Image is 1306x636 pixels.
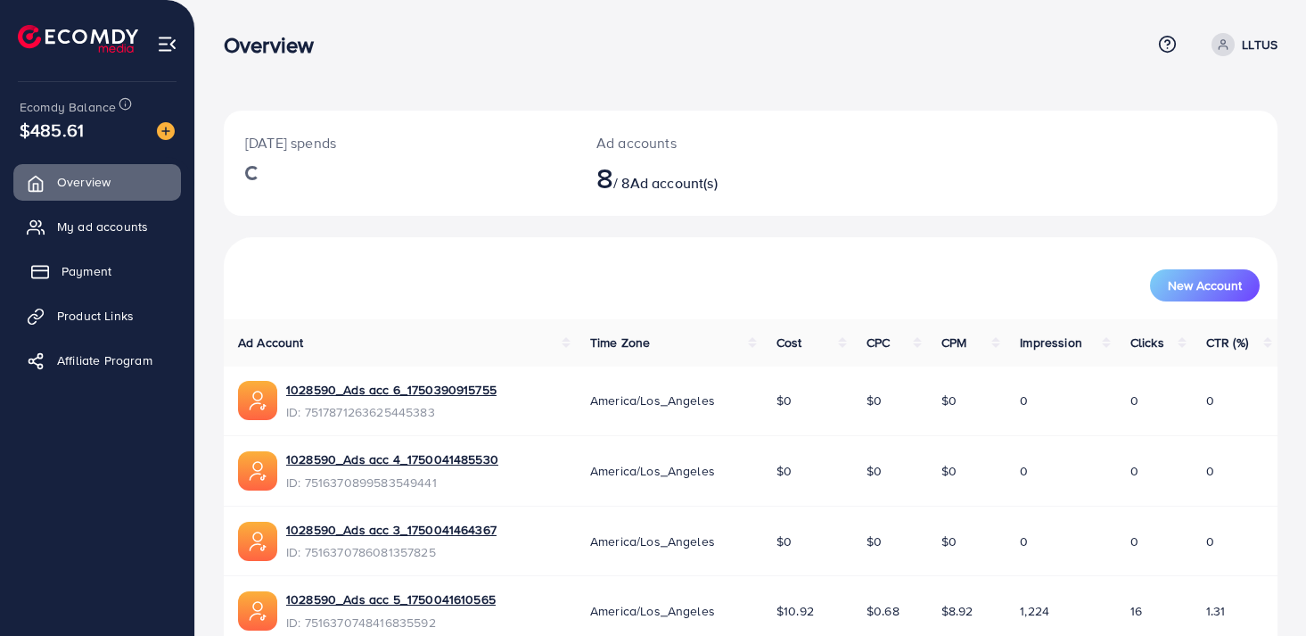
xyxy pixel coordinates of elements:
span: 0 [1130,533,1138,550]
a: My ad accounts [13,209,181,244]
a: 1028590_Ads acc 6_1750390915755 [286,381,497,399]
h2: / 8 [596,161,817,194]
span: 0 [1020,533,1028,550]
span: $0 [776,392,792,409]
a: 1028590_Ads acc 5_1750041610565 [286,591,496,608]
span: Impression [1020,334,1082,351]
span: Ecomdy Balance [20,98,116,116]
span: 1,224 [1020,602,1049,620]
button: New Account [1150,269,1260,301]
span: America/Los_Angeles [590,533,715,550]
img: logo [18,25,138,53]
span: $10.92 [776,602,814,620]
span: 0 [1020,392,1028,409]
p: Ad accounts [596,132,817,153]
span: CTR (%) [1206,334,1248,351]
span: America/Los_Angeles [590,602,715,620]
span: ID: 7516370748416835592 [286,614,496,632]
span: CPC [867,334,890,351]
a: Affiliate Program [13,343,181,378]
span: Ad account(s) [630,173,718,193]
span: 8 [596,157,613,198]
span: Clicks [1130,334,1164,351]
span: $0 [867,462,882,480]
span: America/Los_Angeles [590,392,715,409]
span: Cost [776,334,802,351]
img: ic-ads-acc.e4c84228.svg [238,381,277,420]
span: Product Links [57,307,134,325]
a: Payment [13,253,181,289]
span: 0 [1130,392,1138,409]
span: $0 [867,392,882,409]
span: My ad accounts [57,218,148,235]
a: Overview [13,164,181,200]
span: Affiliate Program [57,351,152,369]
h3: Overview [224,32,328,58]
span: 0 [1130,462,1138,480]
span: ID: 7517871263625445383 [286,403,497,421]
img: ic-ads-acc.e4c84228.svg [238,522,277,561]
span: $0 [941,392,957,409]
span: Payment [62,262,111,280]
span: 0 [1206,533,1214,550]
span: ID: 7516370899583549441 [286,474,498,491]
a: 1028590_Ads acc 4_1750041485530 [286,450,498,468]
span: 0 [1206,392,1214,409]
span: Time Zone [590,334,650,351]
span: CPM [941,334,966,351]
span: $0 [941,533,957,550]
span: 16 [1130,602,1142,620]
span: America/Los_Angeles [590,462,715,480]
img: ic-ads-acc.e4c84228.svg [238,451,277,491]
span: $485.61 [20,117,84,143]
p: LLTUS [1242,34,1277,55]
span: 1.31 [1206,602,1226,620]
span: $0 [776,533,792,550]
span: $0 [941,462,957,480]
img: ic-ads-acc.e4c84228.svg [238,591,277,631]
a: 1028590_Ads acc 3_1750041464367 [286,521,497,539]
span: $0 [867,533,882,550]
img: image [157,122,175,140]
a: Product Links [13,298,181,334]
p: [DATE] spends [245,132,554,153]
span: 0 [1206,462,1214,480]
a: LLTUS [1204,33,1277,56]
span: $0.68 [867,602,899,620]
span: ID: 7516370786081357825 [286,543,497,561]
span: New Account [1168,279,1242,292]
span: $8.92 [941,602,973,620]
span: Overview [57,173,111,191]
img: menu [157,34,177,54]
span: Ad Account [238,334,304,351]
span: 0 [1020,462,1028,480]
span: $0 [776,462,792,480]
